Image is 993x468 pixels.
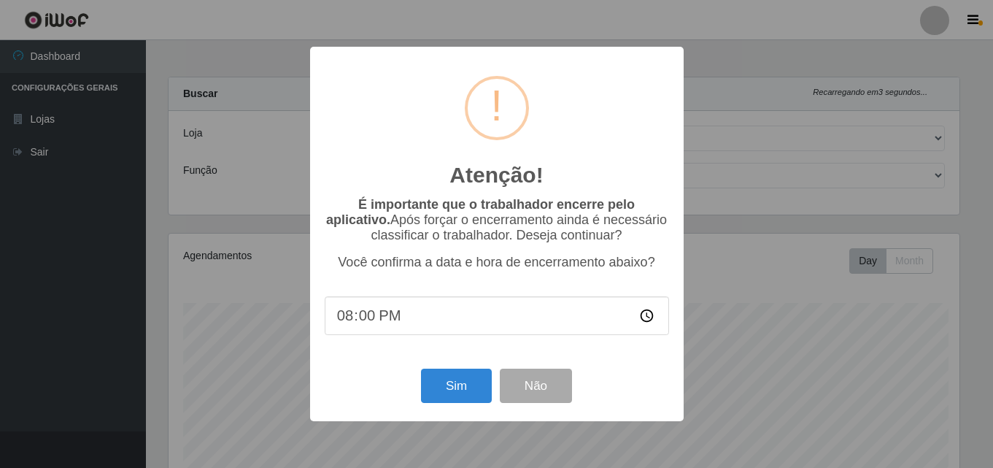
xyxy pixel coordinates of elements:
p: Você confirma a data e hora de encerramento abaixo? [325,255,669,270]
p: Após forçar o encerramento ainda é necessário classificar o trabalhador. Deseja continuar? [325,197,669,243]
h2: Atenção! [449,162,543,188]
b: É importante que o trabalhador encerre pelo aplicativo. [326,197,635,227]
button: Não [500,369,572,403]
button: Sim [421,369,492,403]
